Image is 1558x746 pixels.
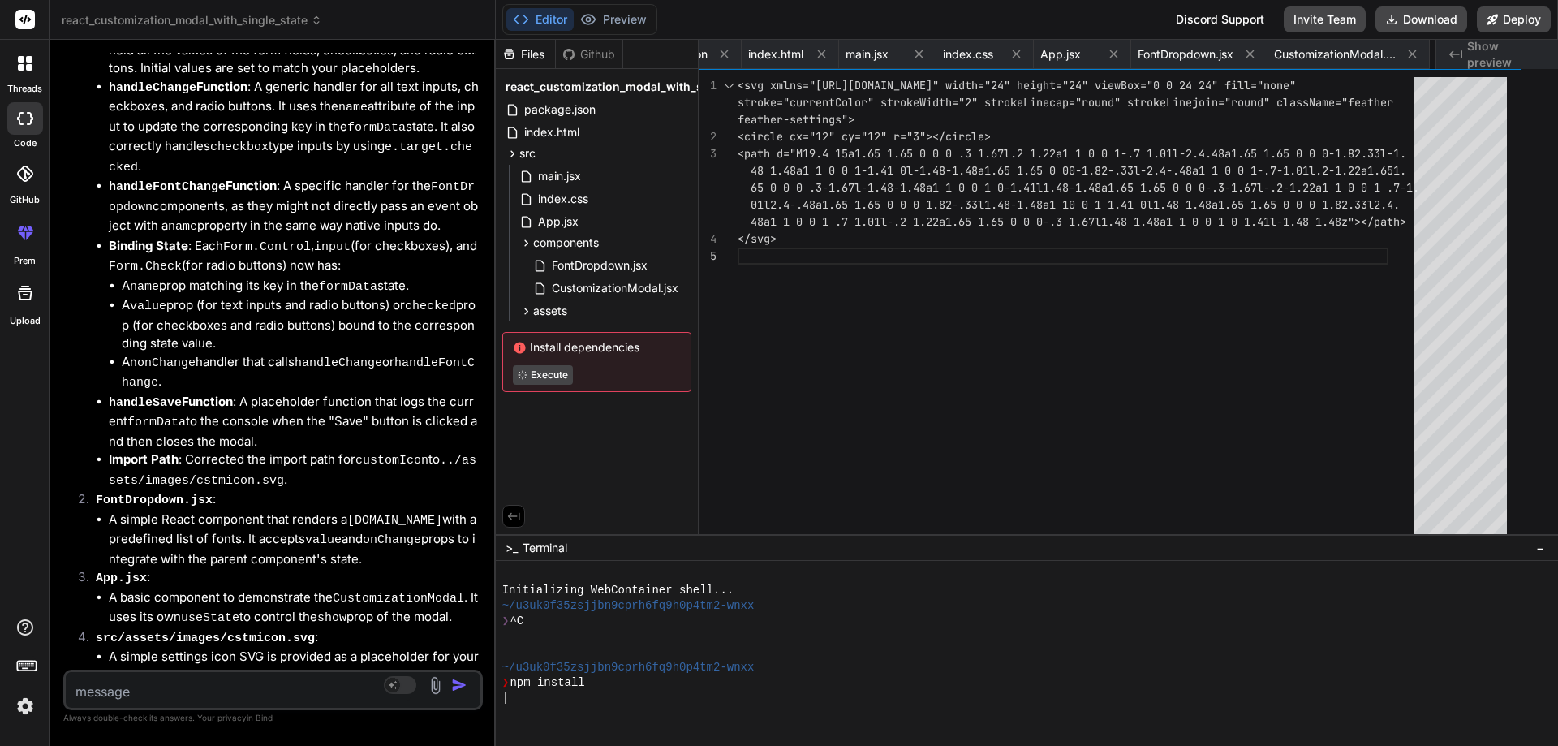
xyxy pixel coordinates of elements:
[510,614,523,629] span: ^C
[502,691,509,706] span: |
[943,46,993,63] span: index.css
[363,533,421,547] code: onChange
[510,675,584,691] span: npm install
[550,278,680,298] span: CustomizationModal.jsx
[1393,163,1406,178] span: 1.
[7,82,42,96] label: threads
[751,180,1075,195] span: 65 0 0 0 .3-1.67l-1.48-1.48a1 1 0 0 1 0-1.41l1.48-
[109,648,480,684] li: A simple settings icon SVG is provided as a placeholder for your custom icon.
[513,365,573,385] button: Execute
[168,220,197,234] code: name
[1075,214,1400,229] span: .67l1.48 1.48a1 1 0 0 1 0 1.41l-1.48 1.48z"></path
[347,514,442,528] code: [DOMAIN_NAME]
[181,611,239,625] code: useState
[536,166,583,186] span: main.jsx
[502,614,510,629] span: ❯
[451,677,467,693] img: icon
[506,8,574,31] button: Editor
[109,396,182,410] code: handleSave
[210,140,269,154] code: checkbox
[496,46,555,63] div: Files
[14,254,36,268] label: prem
[96,571,147,585] code: App.jsx
[405,300,456,313] code: checked
[523,540,567,556] span: Terminal
[109,180,475,214] code: FontDropdown
[502,598,755,614] span: ~/u3uk0f35zsjjbn9cprh6fq9h0p4tm2-wnxx
[533,303,567,319] span: assets
[513,339,681,356] span: Install dependencies
[305,533,342,547] code: value
[1467,38,1545,71] span: Show preview
[738,146,1049,161] span: <path d="M19.4 15a1.65 1.65 0 0 0 .3 1.67l.2 1.2
[338,101,368,114] code: name
[130,300,166,313] code: value
[109,180,226,194] code: handleFontChange
[109,451,179,467] strong: Import Path
[502,583,734,598] span: Initializing WebContainer shell...
[109,451,480,490] li: : Corrected the import path for to .
[502,660,755,675] span: ~/u3uk0f35zsjjbn9cprh6fq9h0p4tm2-wnxx
[109,79,247,94] strong: Function
[14,136,37,150] label: code
[1049,146,1374,161] span: 2a1 1 0 0 1-.7 1.01l-2.4.48a1.65 1.65 0 0 0-1.82.3
[738,231,777,246] span: </svg>
[109,140,472,175] code: e.target.checked
[1536,540,1545,556] span: −
[550,256,649,275] span: FontDropdown.jsx
[699,77,717,94] div: 1
[506,540,518,556] span: >_
[109,454,476,488] code: ../assets/images/cstmicon.svg
[738,78,816,93] span: <svg xmlns="
[109,78,480,178] li: : A generic handler for all text inputs, checkboxes, and radio buttons. It uses the attribute of ...
[1069,163,1393,178] span: 0-1.82-.33l-2.4-.48a1 1 0 0 1-.7-1.01l.2-1.22a1.65
[816,78,932,93] span: [URL][DOMAIN_NAME]
[63,710,483,726] p: Always double-check its answers. Your in Bind
[1166,6,1274,32] div: Discord Support
[127,416,186,429] code: formData
[109,393,480,451] li: : A placeholder function that logs the current to the console when the "Save" button is clicked a...
[295,356,382,370] code: handleChange
[536,189,590,209] span: index.css
[1533,535,1548,561] button: −
[1274,46,1396,63] span: CustomizationModal.jsx
[314,240,351,254] code: input
[109,260,182,274] code: Form.Check
[523,123,581,142] span: index.html
[536,212,580,231] span: App.jsx
[699,231,717,248] div: 4
[718,77,739,94] div: Click to collapse the range.
[751,214,1075,229] span: 48a1 1 0 0 1 .7 1.01l-.2 1.22a1.65 1.65 0 0 0-.3 1
[96,568,480,589] p: :
[1375,6,1467,32] button: Download
[96,490,480,511] p: :
[62,12,322,28] span: react_customization_modal_with_single_state
[96,632,315,645] code: src/assets/images/cstmicon.svg
[748,46,803,63] span: index.html
[1387,95,1393,110] span: r
[426,676,445,695] img: attachment
[738,112,854,127] span: feather-settings">
[223,240,311,254] code: Form.Control
[109,177,480,237] li: : A specific handler for the components, as they might not directly pass an event object with a p...
[699,248,717,265] div: 5
[751,197,1069,212] span: 01l2.4-.48a1.65 1.65 0 0 0 1.82-.33l1.48-1.48a1 1
[699,145,717,162] div: 3
[319,280,377,294] code: formData
[109,237,480,393] li: : Each , (for checkboxes), and (for radio buttons) now has:
[137,356,196,370] code: onChange
[1477,6,1551,32] button: Deploy
[506,79,764,95] span: react_customization_modal_with_single_state
[738,95,1062,110] span: stroke="currentColor" strokeWidth="2" strokeLineca
[1257,78,1296,93] span: "none"
[556,46,622,63] div: Github
[1069,197,1393,212] span: 0 0 1 1.41 0l1.48 1.48a1.65 1.65 0 0 0 1.82.33l2.4
[1284,6,1366,32] button: Invite Team
[932,78,1257,93] span: " width="24" height="24" viewBox="0 0 24 24" fill=
[96,494,213,507] code: FontDropdown.jsx
[333,592,464,606] code: CustomizationModal
[109,589,480,628] li: A basic component to demonstrate the . It uses its own to control the prop of the modal.
[109,511,480,569] li: A simple React component that renders a with a predefined list of fonts. It accepts and props to ...
[109,238,188,253] strong: Binding State
[109,81,196,95] code: handleChange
